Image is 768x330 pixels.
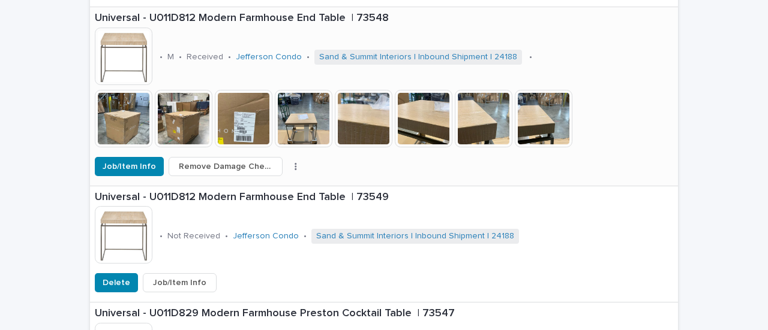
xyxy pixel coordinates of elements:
[179,52,182,62] p: •
[95,191,673,204] p: Universal - U011D812 Modern Farmhouse End Table | 73549
[169,157,283,176] button: Remove Damage Check
[225,231,228,241] p: •
[529,52,532,62] p: •
[316,231,514,241] a: Sand & Summit Interiors | Inbound Shipment | 24188
[95,12,673,25] p: Universal - U011D812 Modern Farmhouse End Table | 73548
[103,161,156,172] span: Job/Item Info
[179,161,272,172] span: Remove Damage Check
[160,52,163,62] p: •
[233,231,299,241] a: Jefferson Condo
[95,157,164,176] button: Job/Item Info
[160,231,163,241] p: •
[103,277,130,289] span: Delete
[167,231,220,241] p: Not Received
[143,273,217,292] button: Job/Item Info
[95,307,673,320] p: Universal - U011D829 Modern Farmhouse Preston Cocktail Table | 73547
[167,52,174,62] p: M
[90,7,678,186] a: Universal - U011D812 Modern Farmhouse End Table | 73548•M•Received•Jefferson Condo •Sand & Summit...
[187,52,223,62] p: Received
[236,52,302,62] a: Jefferson Condo
[228,52,231,62] p: •
[304,231,307,241] p: •
[307,52,310,62] p: •
[95,273,138,292] button: Delete
[90,186,678,303] a: Universal - U011D812 Modern Farmhouse End Table | 73549•Not Received•Jefferson Condo •Sand & Summ...
[153,277,206,289] span: Job/Item Info
[319,52,517,62] a: Sand & Summit Interiors | Inbound Shipment | 24188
